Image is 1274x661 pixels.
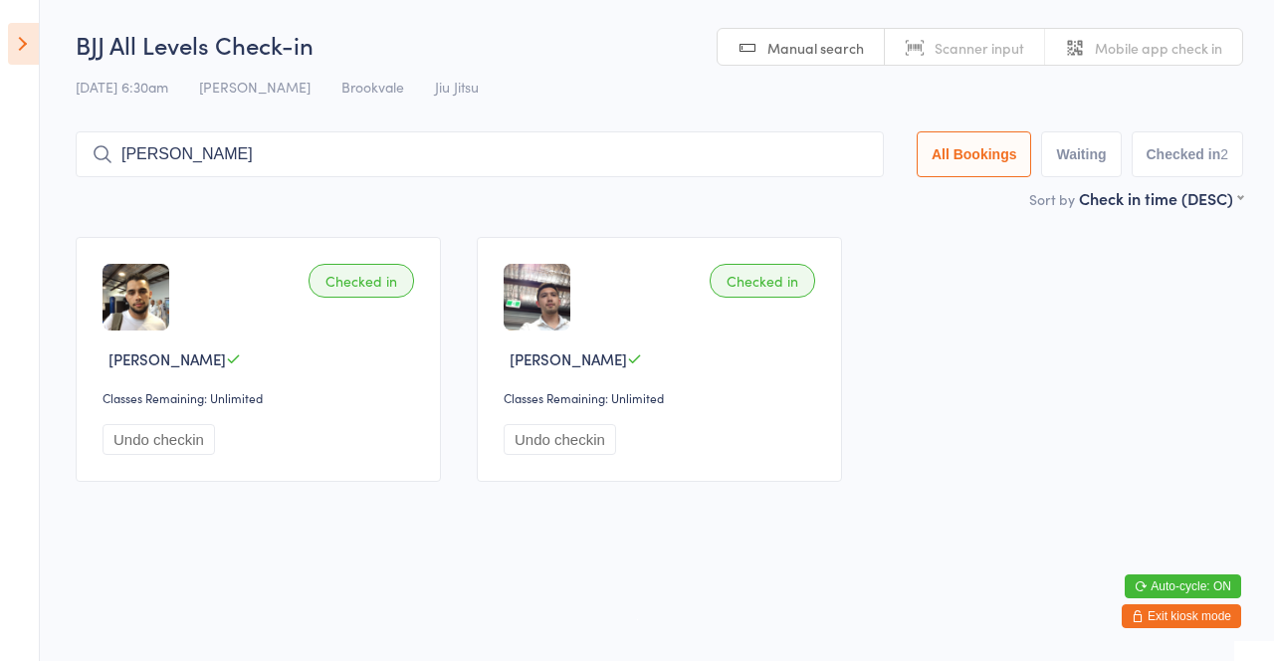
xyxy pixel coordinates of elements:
button: Undo checkin [504,424,616,455]
div: Classes Remaining: Unlimited [504,389,821,406]
span: Brookvale [341,77,404,97]
span: [PERSON_NAME] [108,348,226,369]
span: Scanner input [935,38,1024,58]
div: Classes Remaining: Unlimited [103,389,420,406]
span: [PERSON_NAME] [510,348,627,369]
div: Check in time (DESC) [1079,187,1243,209]
button: Auto-cycle: ON [1125,574,1241,598]
span: Manual search [767,38,864,58]
label: Sort by [1029,189,1075,209]
div: Checked in [309,264,414,298]
button: All Bookings [917,131,1032,177]
input: Search [76,131,884,177]
button: Exit kiosk mode [1122,604,1241,628]
div: Checked in [710,264,815,298]
span: Mobile app check in [1095,38,1222,58]
span: [DATE] 6:30am [76,77,168,97]
div: 2 [1220,146,1228,162]
button: Undo checkin [103,424,215,455]
img: image1691557666.png [103,264,169,330]
img: image1691559603.png [504,264,570,330]
span: [PERSON_NAME] [199,77,311,97]
span: Jiu Jitsu [435,77,479,97]
h2: BJJ All Levels Check-in [76,28,1243,61]
button: Checked in2 [1132,131,1244,177]
button: Waiting [1041,131,1121,177]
